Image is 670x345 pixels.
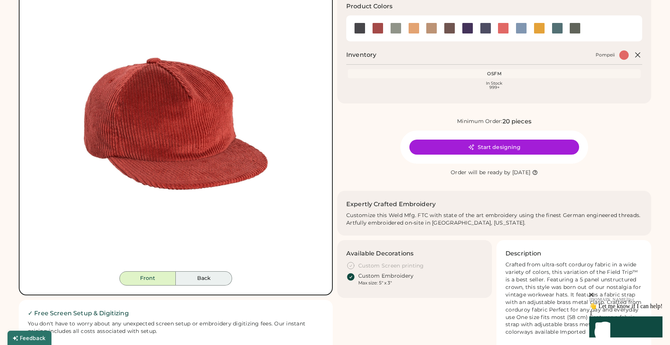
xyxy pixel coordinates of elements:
h2: ✓ Free Screen Setup & Digitizing [28,309,324,318]
div: Crafted from ultra-soft corduroy fabric in a wide variety of colors, this variation of the Field ... [506,261,642,336]
h2: Expertly Crafted Embroidery [346,200,436,209]
h3: Product Colors [346,2,392,11]
div: Minimum Order: [457,118,502,125]
div: OSFM [349,71,639,77]
h2: Inventory [346,50,376,59]
div: Customize this Weld Mfg. FTC with state of the art embroidery using the finest German engineered ... [346,212,642,227]
iframe: Front Chat [544,248,668,343]
div: Pompeii [596,52,615,58]
div: 20 pieces [502,117,531,126]
div: Max size: 5" x 3" [358,280,392,286]
button: Front [119,271,176,286]
div: Custom Embroidery [358,272,413,280]
h3: Available Decorations [346,249,413,258]
button: Back [176,271,232,286]
div: In Stock 999+ [349,81,639,90]
button: Start designing [409,140,579,155]
div: You don't have to worry about any unexpected screen setup or embroidery digitizing fees. Our inst... [28,320,324,335]
div: Custom Screen printing [358,262,424,270]
h3: Description [506,249,542,258]
div: [DATE] [512,169,531,176]
div: Order will be ready by [451,169,511,176]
